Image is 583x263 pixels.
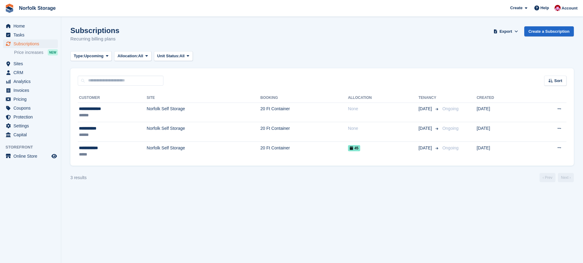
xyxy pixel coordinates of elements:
[147,93,260,103] th: Site
[540,5,549,11] span: Help
[14,49,58,56] a: Price increases NEW
[50,152,58,160] a: Preview store
[3,77,58,86] a: menu
[13,152,50,160] span: Online Store
[418,106,433,112] span: [DATE]
[5,4,14,13] img: stora-icon-8386f47178a22dfd0bd8f6a31ec36ba5ce8667c1dd55bd0f319d3a0aa187defe.svg
[418,93,440,103] th: Tenancy
[14,50,43,55] span: Price increases
[180,53,185,59] span: All
[154,51,193,61] button: Unit Status: All
[13,39,50,48] span: Subscriptions
[348,106,419,112] div: None
[138,53,143,59] span: All
[13,22,50,30] span: Home
[13,130,50,139] span: Capital
[3,68,58,77] a: menu
[17,3,58,13] a: Norfolk Storage
[13,59,50,68] span: Sites
[555,5,561,11] img: Sharon McCrory
[6,144,61,150] span: Storefront
[442,145,458,150] span: Ongoing
[260,141,348,161] td: 20 Ft Container
[147,141,260,161] td: Norfolk Self Storage
[558,173,574,182] a: Next
[13,31,50,39] span: Tasks
[538,173,575,182] nav: Page
[3,104,58,112] a: menu
[70,51,112,61] button: Type: Upcoming
[418,125,433,132] span: [DATE]
[3,113,58,121] a: menu
[3,22,58,30] a: menu
[260,122,348,142] td: 20 Ft Container
[442,106,458,111] span: Ongoing
[260,93,348,103] th: Booking
[84,53,104,59] span: Upcoming
[3,86,58,95] a: menu
[48,49,58,55] div: NEW
[476,141,528,161] td: [DATE]
[13,104,50,112] span: Coupons
[13,68,50,77] span: CRM
[348,93,419,103] th: Allocation
[499,28,512,35] span: Export
[348,145,360,151] span: 45
[3,31,58,39] a: menu
[418,145,433,151] span: [DATE]
[78,93,147,103] th: Customer
[118,53,138,59] span: Allocation:
[147,122,260,142] td: Norfolk Self Storage
[554,78,562,84] span: Sort
[13,122,50,130] span: Settings
[510,5,522,11] span: Create
[348,125,419,132] div: None
[260,103,348,122] td: 20 Ft Container
[70,36,119,43] p: Recurring billing plans
[3,39,58,48] a: menu
[74,53,84,59] span: Type:
[3,130,58,139] a: menu
[13,86,50,95] span: Invoices
[540,173,555,182] a: Previous
[3,152,58,160] a: menu
[562,5,577,11] span: Account
[3,122,58,130] a: menu
[114,51,151,61] button: Allocation: All
[492,26,519,36] button: Export
[442,126,458,131] span: Ongoing
[524,26,574,36] a: Create a Subscription
[70,26,119,35] h1: Subscriptions
[476,103,528,122] td: [DATE]
[147,103,260,122] td: Norfolk Self Storage
[476,93,528,103] th: Created
[13,77,50,86] span: Analytics
[70,175,87,181] div: 3 results
[13,95,50,103] span: Pricing
[3,59,58,68] a: menu
[157,53,180,59] span: Unit Status:
[476,122,528,142] td: [DATE]
[13,113,50,121] span: Protection
[3,95,58,103] a: menu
